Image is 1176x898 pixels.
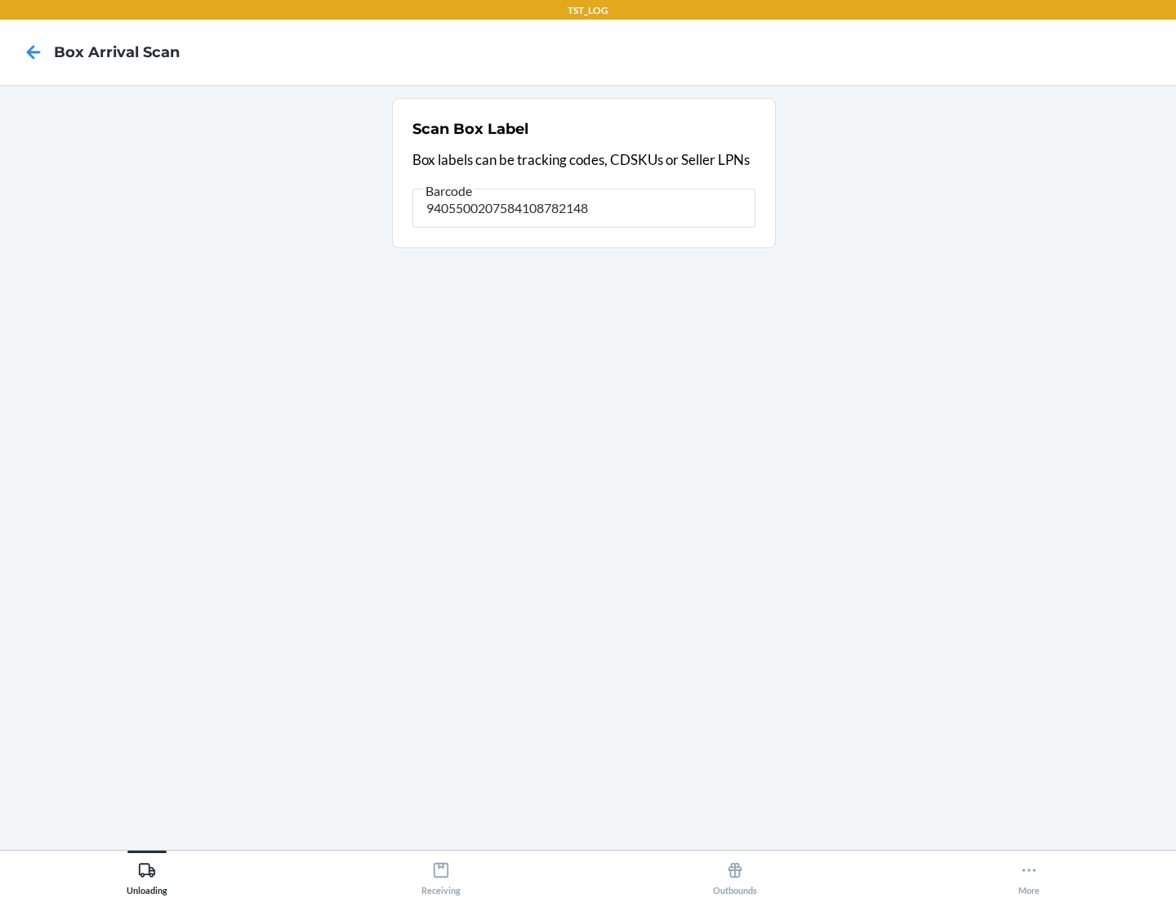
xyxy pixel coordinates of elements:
[412,149,755,171] p: Box labels can be tracking codes, CDSKUs or Seller LPNs
[294,851,588,896] button: Receiving
[127,855,167,896] div: Unloading
[588,851,882,896] button: Outbounds
[882,851,1176,896] button: More
[412,189,755,228] input: Barcode
[421,855,461,896] div: Receiving
[713,855,757,896] div: Outbounds
[412,118,528,140] h2: Scan Box Label
[423,183,474,199] span: Barcode
[1018,855,1040,896] div: More
[54,42,180,63] h4: Box Arrival Scan
[568,3,608,18] p: TST_LOG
